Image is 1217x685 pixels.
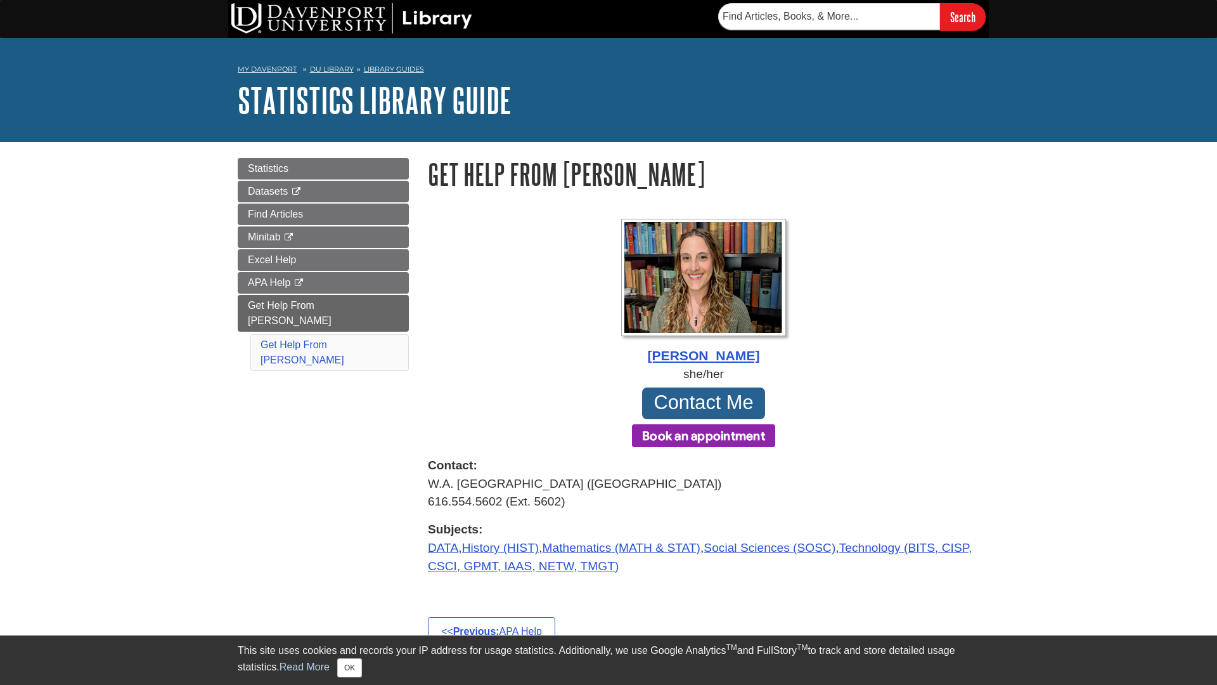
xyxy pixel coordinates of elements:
a: Mathematics (MATH & STAT) [543,541,700,554]
a: Read More [280,662,330,672]
div: [PERSON_NAME] [428,346,979,366]
span: Minitab [248,232,281,242]
a: DU Library [310,65,354,74]
div: W.A. [GEOGRAPHIC_DATA] ([GEOGRAPHIC_DATA]) [428,475,979,493]
a: Datasets [238,181,409,202]
a: Technology (BITS, CISP, CSCI, GPMT, IAAS, NETW, TMGT) [428,541,972,573]
input: Find Articles, Books, & More... [718,3,940,30]
a: Get Help From [PERSON_NAME] [261,339,344,365]
a: <<Previous:APA Help [428,617,555,646]
img: DU Library [231,3,472,34]
span: Get Help From [PERSON_NAME] [248,300,332,326]
a: DATA [428,541,458,554]
span: Statistics [248,163,288,174]
input: Search [940,3,986,30]
a: Excel Help [238,249,409,271]
strong: Previous: [453,626,499,637]
strong: Subjects: [428,521,979,539]
a: Find Articles [238,204,409,225]
div: she/her [428,365,979,384]
span: Excel Help [248,254,296,265]
a: History (HIST) [462,541,539,554]
button: Book an appointment [632,424,775,447]
img: Profile Photo [621,219,786,336]
span: Datasets [248,186,288,197]
div: 616.554.5602 (Ext. 5602) [428,493,979,511]
a: Library Guides [364,65,424,74]
strong: Contact: [428,457,979,475]
div: Guide Page Menu [238,158,409,374]
a: Profile Photo [PERSON_NAME] [428,219,979,366]
a: Statistics Library Guide [238,81,512,120]
i: This link opens in a new window [293,279,304,287]
a: My Davenport [238,64,297,75]
sup: TM [726,643,737,652]
a: Statistics [238,158,409,179]
a: Social Sciences (SOSC) [704,541,835,554]
h1: Get Help From [PERSON_NAME] [428,158,979,190]
div: This site uses cookies and records your IP address for usage statistics. Additionally, we use Goo... [238,643,979,677]
a: Get Help From [PERSON_NAME] [238,295,409,332]
a: Minitab [238,226,409,248]
button: Close [337,658,362,677]
nav: breadcrumb [238,61,979,81]
span: APA Help [248,277,290,288]
form: Searches DU Library's articles, books, and more [718,3,986,30]
sup: TM [797,643,808,652]
span: Find Articles [248,209,303,219]
div: , , , , [428,521,979,575]
a: Contact Me [642,388,765,419]
i: This link opens in a new window [291,188,302,196]
a: APA Help [238,272,409,294]
i: This link opens in a new window [283,233,294,242]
